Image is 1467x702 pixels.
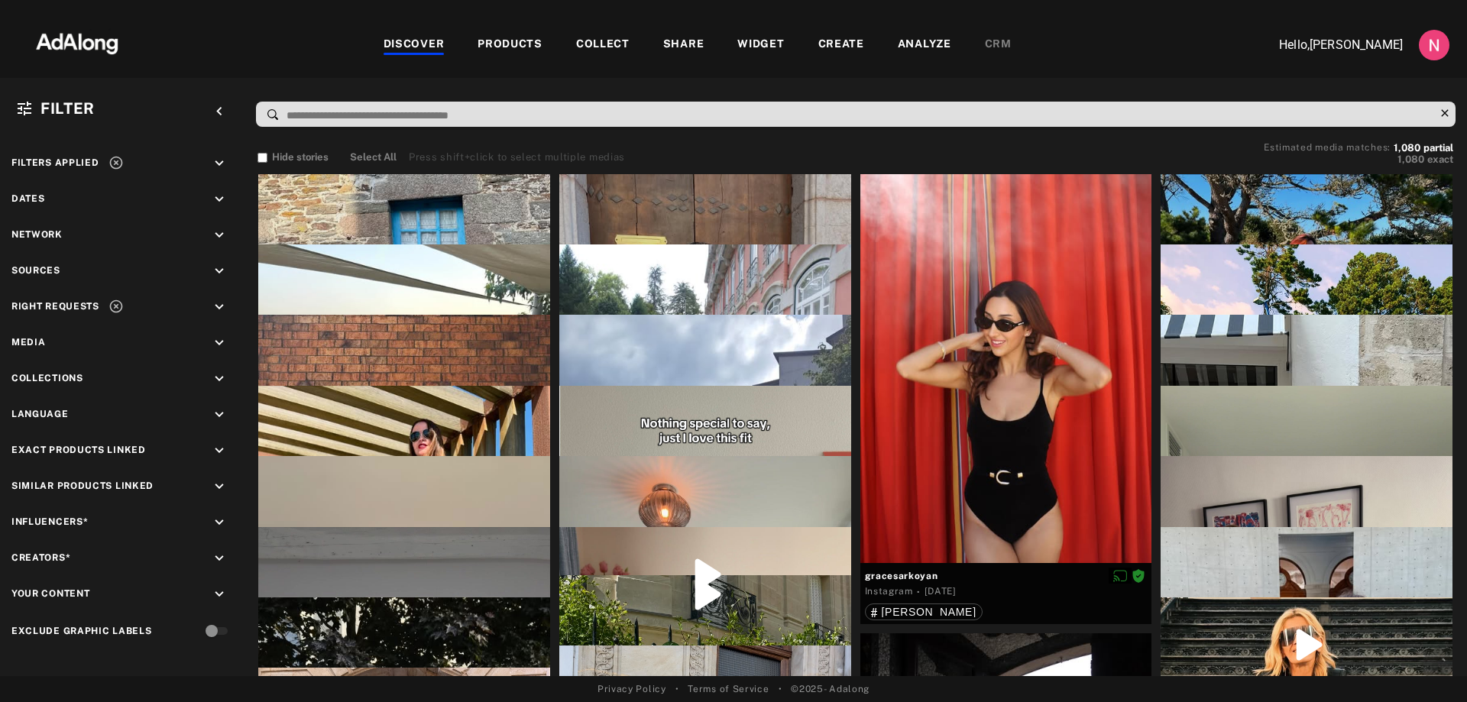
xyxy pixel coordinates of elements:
[11,445,146,455] span: Exact Products Linked
[478,36,542,54] div: PRODUCTS
[1250,36,1403,54] p: Hello, [PERSON_NAME]
[1397,154,1424,165] span: 1,080
[925,586,957,597] time: 2025-08-10T23:10:15.000Z
[865,569,1148,583] span: gracesarkoyan
[1394,142,1420,154] span: 1,080
[11,624,151,638] div: Exclude Graphic Labels
[384,36,445,54] div: DISCOVER
[11,373,83,383] span: Collections
[1394,144,1453,152] button: 1,080partial
[211,299,228,315] i: keyboard_arrow_down
[11,193,45,204] span: Dates
[865,584,913,598] div: Instagram
[11,229,63,240] span: Network
[257,150,329,165] button: Hide stories
[11,337,46,348] span: Media
[1419,30,1449,60] img: ACg8ocKCTgQG8m1Vf2layZmlNLQ-cnewdMSxm4GE6Yi6BpG6=s96-c
[1391,629,1467,702] iframe: Chat Widget
[11,588,89,599] span: Your Content
[1264,152,1453,167] button: 1,080exact
[818,36,864,54] div: CREATE
[1391,629,1467,702] div: Widget de chat
[211,550,228,567] i: keyboard_arrow_down
[11,516,88,527] span: Influencers*
[1109,568,1132,584] button: Disable diffusion on this media
[10,19,144,65] img: 63233d7d88ed69de3c212112c67096b6.png
[40,99,95,118] span: Filter
[882,606,976,618] span: [PERSON_NAME]
[871,607,976,617] div: sandro
[779,682,782,696] span: •
[576,36,630,54] div: COLLECT
[898,36,951,54] div: ANALYZE
[211,155,228,172] i: keyboard_arrow_down
[11,265,60,276] span: Sources
[211,442,228,459] i: keyboard_arrow_down
[211,370,228,387] i: keyboard_arrow_down
[211,227,228,244] i: keyboard_arrow_down
[1264,142,1391,153] span: Estimated media matches:
[211,335,228,351] i: keyboard_arrow_down
[211,406,228,423] i: keyboard_arrow_down
[11,409,69,419] span: Language
[211,103,228,120] i: keyboard_arrow_left
[11,157,99,168] span: Filters applied
[737,36,784,54] div: WIDGET
[211,191,228,208] i: keyboard_arrow_down
[688,682,769,696] a: Terms of Service
[663,36,704,54] div: SHARE
[985,36,1012,54] div: CRM
[917,586,921,598] span: ·
[211,586,228,603] i: keyboard_arrow_down
[1132,570,1145,581] span: Rights agreed
[409,150,625,165] div: Press shift+click to select multiple medias
[211,478,228,495] i: keyboard_arrow_down
[791,682,870,696] span: © 2025 - Adalong
[211,263,228,280] i: keyboard_arrow_down
[11,552,70,563] span: Creators*
[597,682,666,696] a: Privacy Policy
[11,480,154,491] span: Similar Products Linked
[211,514,228,531] i: keyboard_arrow_down
[675,682,679,696] span: •
[1415,26,1453,64] button: Account settings
[11,301,99,312] span: Right Requests
[350,150,397,165] button: Select All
